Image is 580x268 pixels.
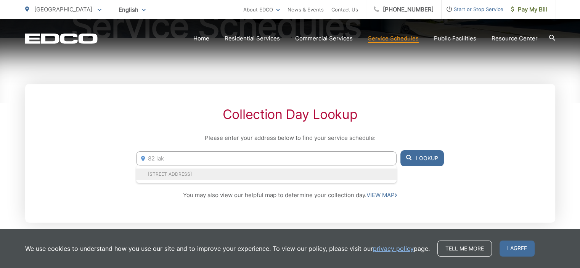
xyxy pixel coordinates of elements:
a: privacy policy [373,244,414,253]
a: About EDCO [243,5,280,14]
a: Contact Us [331,5,358,14]
a: News & Events [288,5,324,14]
h2: Collection Day Lookup [136,107,443,122]
a: Resource Center [492,34,538,43]
a: Residential Services [225,34,280,43]
a: VIEW MAP [366,191,397,200]
p: You may also view our helpful map to determine your collection day. [136,191,443,200]
a: Public Facilities [434,34,476,43]
a: Commercial Services [295,34,353,43]
p: Please enter your address below to find your service schedule: [136,133,443,143]
p: We use cookies to understand how you use our site and to improve your experience. To view our pol... [25,244,430,253]
span: Pay My Bill [511,5,547,14]
a: EDCD logo. Return to the homepage. [25,33,98,44]
button: Lookup [400,150,444,166]
span: English [113,3,151,16]
input: Enter Address [136,151,396,165]
a: Home [193,34,209,43]
a: Service Schedules [368,34,419,43]
span: [GEOGRAPHIC_DATA] [34,6,92,13]
li: [STREET_ADDRESS] [136,169,396,180]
